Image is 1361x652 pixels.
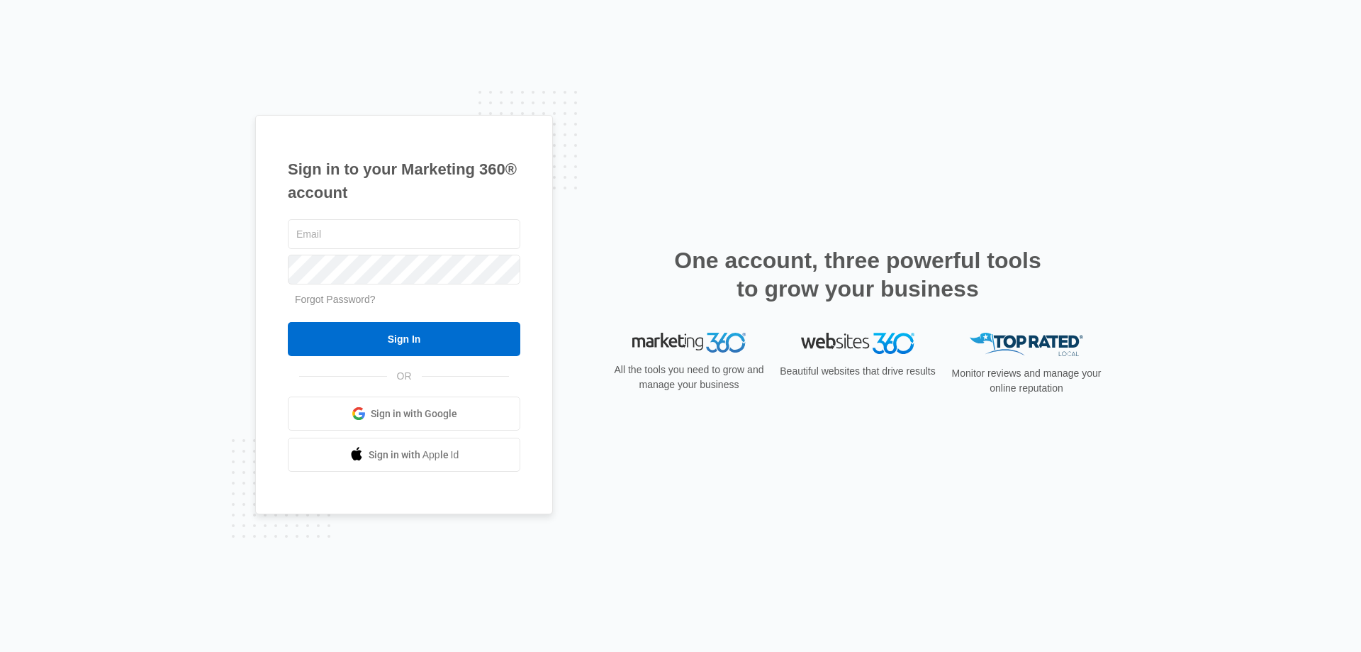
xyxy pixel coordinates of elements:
[288,438,520,472] a: Sign in with Apple Id
[295,294,376,305] a: Forgot Password?
[288,219,520,249] input: Email
[670,246,1046,303] h2: One account, three powerful tools to grow your business
[288,322,520,356] input: Sign In
[387,369,422,384] span: OR
[801,333,914,353] img: Websites 360
[632,333,746,353] img: Marketing 360
[970,333,1083,356] img: Top Rated Local
[947,366,1106,396] p: Monitor reviews and manage your online reputation
[778,364,937,379] p: Beautiful websites that drive results
[610,363,768,392] p: All the tools you need to grow and manage your business
[371,407,457,421] span: Sign in with Google
[288,397,520,431] a: Sign in with Google
[369,448,459,463] span: Sign in with Apple Id
[288,158,520,204] h1: Sign in to your Marketing 360® account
